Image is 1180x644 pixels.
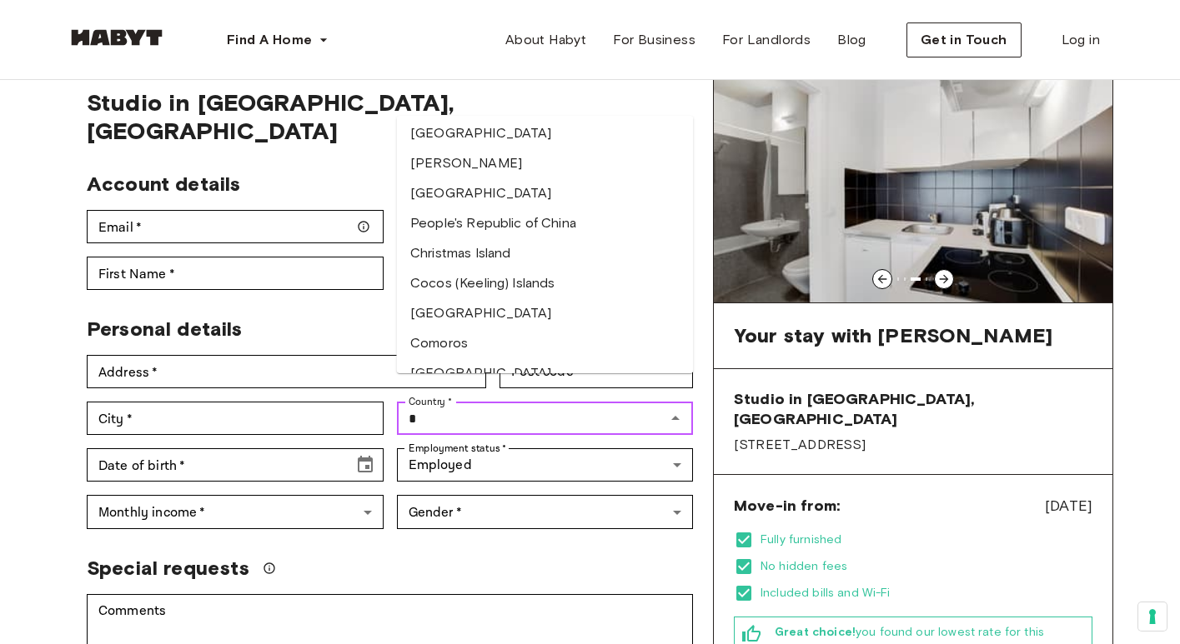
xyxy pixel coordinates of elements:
[1062,30,1100,50] span: Log in
[263,562,276,575] svg: We'll do our best to accommodate your request, but please note we can't guarantee it will be poss...
[87,355,486,388] div: Address
[600,23,709,57] a: For Business
[67,29,167,46] img: Habyt
[87,172,240,196] span: Account details
[664,407,687,430] button: Close
[397,208,694,238] li: People's Republic of China
[761,585,1092,602] span: Included bills and Wi-Fi
[734,436,1092,454] span: [STREET_ADDRESS]
[87,257,384,290] div: First Name
[409,441,507,456] label: Employment status
[397,448,694,482] div: Employed
[492,23,600,57] a: About Habyt
[87,210,384,243] div: Email
[709,23,824,57] a: For Landlords
[397,118,694,148] li: [GEOGRAPHIC_DATA]
[227,30,312,50] span: Find A Home
[1048,23,1113,57] a: Log in
[409,394,452,409] label: Country
[397,358,694,388] li: [GEOGRAPHIC_DATA]
[397,268,694,298] li: Cocos (Keeling) Islands
[397,148,694,178] li: [PERSON_NAME]
[397,298,694,328] li: [GEOGRAPHIC_DATA]
[734,323,1052,348] span: Your stay with [PERSON_NAME]
[722,30,811,50] span: For Landlords
[761,558,1092,575] span: No hidden fees
[213,23,342,57] button: Find A Home
[613,30,695,50] span: For Business
[87,556,249,581] span: Special requests
[87,402,384,435] div: City
[824,23,880,57] a: Blog
[87,88,693,145] span: Studio in [GEOGRAPHIC_DATA], [GEOGRAPHIC_DATA]
[761,532,1092,548] span: Fully furnished
[397,328,694,358] li: Comoros
[349,448,382,482] button: Choose date
[921,30,1007,50] span: Get in Touch
[1138,602,1167,631] button: Your consent preferences for tracking technologies
[837,30,866,50] span: Blog
[505,30,586,50] span: About Habyt
[87,317,242,341] span: Personal details
[397,238,694,268] li: Christmas Island
[1045,495,1092,517] span: [DATE]
[397,178,694,208] li: [GEOGRAPHIC_DATA]
[775,625,856,639] b: Great choice!
[906,22,1022,57] button: Get in Touch
[734,389,1092,429] span: Studio in [GEOGRAPHIC_DATA], [GEOGRAPHIC_DATA]
[734,496,840,516] span: Move-in from:
[714,69,1112,302] img: Image of the room
[357,220,370,233] svg: Make sure your email is correct — we'll send your booking details there.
